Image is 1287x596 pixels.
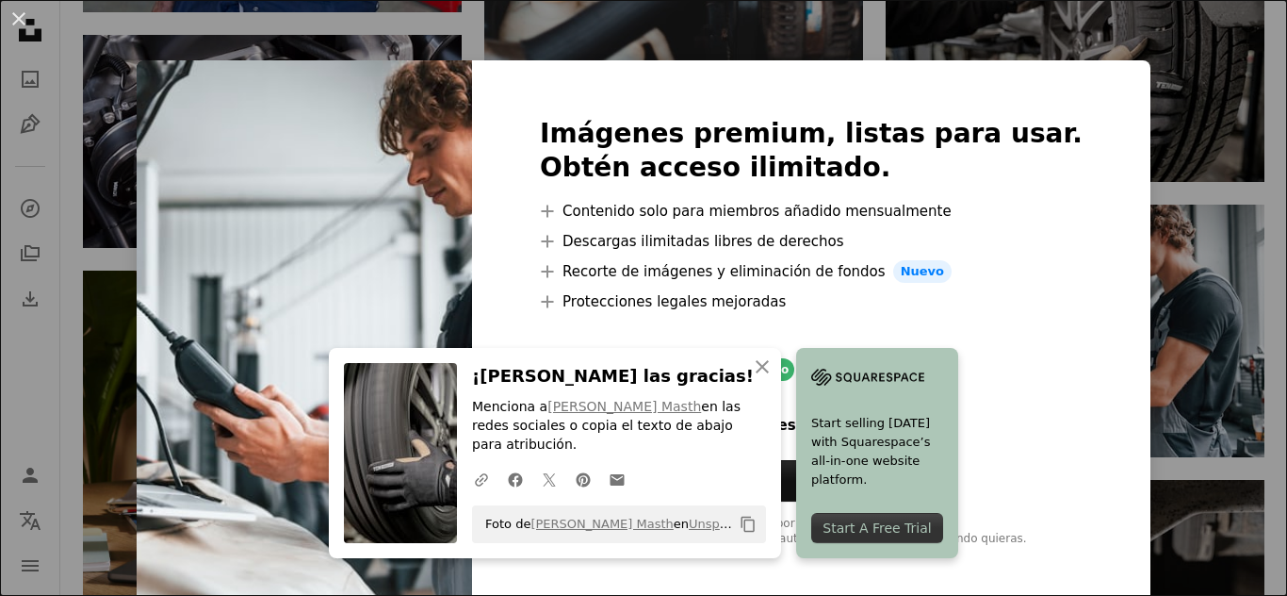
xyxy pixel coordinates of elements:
[472,363,766,390] h3: ¡[PERSON_NAME] las gracias!
[532,460,566,498] a: Comparte en Twitter
[732,508,764,540] button: Copiar al portapapeles
[540,290,1083,313] li: Protecciones legales mejoradas
[600,460,634,498] a: Comparte por correo electrónico
[530,517,673,531] a: [PERSON_NAME] Masth
[540,117,1083,185] h2: Imágenes premium, listas para usar. Obtén acceso ilimitado.
[547,399,701,414] a: [PERSON_NAME] Masth
[566,460,600,498] a: Comparte en Pinterest
[540,200,1083,223] li: Contenido solo para miembros añadido mensualmente
[476,509,732,539] span: Foto de en
[811,513,943,543] div: Start A Free Trial
[498,460,532,498] a: Comparte en Facebook
[811,363,924,391] img: file-1705255347840-230a6ab5bca9image
[540,230,1083,253] li: Descargas ilimitadas libres de derechos
[472,398,766,455] p: Menciona a en las redes sociales o copia el texto de abajo para atribución.
[540,260,1083,283] li: Recorte de imágenes y eliminación de fondos
[893,260,952,283] span: Nuevo
[689,517,744,531] a: Unsplash
[796,348,958,558] a: Start selling [DATE] with Squarespace’s all-in-one website platform.Start A Free Trial
[811,414,943,489] span: Start selling [DATE] with Squarespace’s all-in-one website platform.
